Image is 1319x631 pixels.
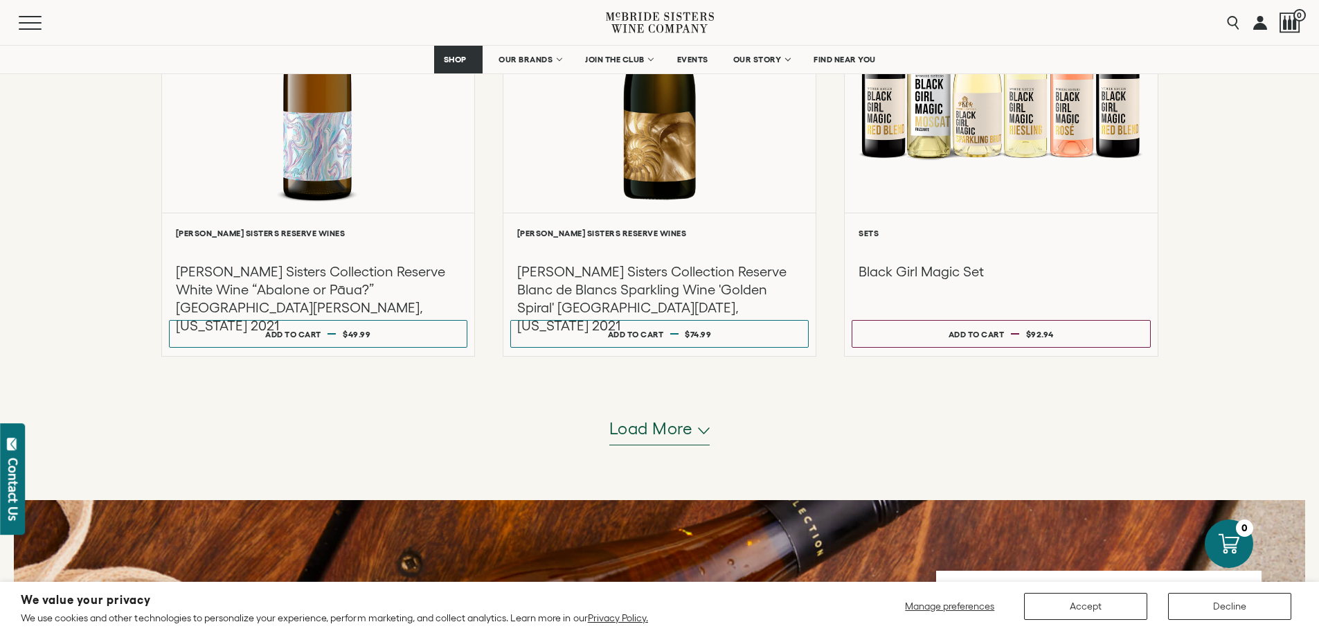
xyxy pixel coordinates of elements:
[677,55,708,64] span: EVENTS
[905,601,994,612] span: Manage preferences
[949,324,1005,344] div: Add to cart
[265,324,321,344] div: Add to cart
[517,229,802,238] h6: [PERSON_NAME] Sisters Reserve Wines
[588,612,648,623] a: Privacy Policy.
[443,55,467,64] span: SHOP
[668,46,717,73] a: EVENTS
[510,320,809,348] button: Add to cart $74.99
[434,46,483,73] a: SHOP
[576,46,661,73] a: JOIN THE CLUB
[897,593,1003,620] button: Manage preferences
[805,46,885,73] a: FIND NEAR YOU
[21,594,648,606] h2: We value your privacy
[176,263,460,335] h3: [PERSON_NAME] Sisters Collection Reserve White Wine “Abalone or Pāua?” [GEOGRAPHIC_DATA][PERSON_N...
[852,320,1150,348] button: Add to cart $92.94
[609,417,693,441] span: Load more
[169,320,467,348] button: Add to cart $49.99
[19,16,69,30] button: Mobile Menu Trigger
[1168,593,1291,620] button: Decline
[1024,593,1147,620] button: Accept
[608,324,664,344] div: Add to cart
[585,55,645,64] span: JOIN THE CLUB
[859,263,1143,281] h3: Black Girl Magic Set
[685,330,711,339] span: $74.99
[517,263,802,335] h3: [PERSON_NAME] Sisters Collection Reserve Blanc de Blancs Sparkling Wine 'Golden Spiral' [GEOGRAPH...
[1293,9,1306,21] span: 0
[6,458,20,521] div: Contact Us
[21,612,648,624] p: We use cookies and other technologies to personalize your experience, perform marketing, and coll...
[733,55,782,64] span: OUR STORY
[499,55,553,64] span: OUR BRANDS
[1236,519,1253,537] div: 0
[343,330,370,339] span: $49.99
[814,55,876,64] span: FIND NEAR YOU
[609,412,710,445] button: Load more
[859,229,1143,238] h6: Sets
[176,229,460,238] h6: [PERSON_NAME] Sisters Reserve Wines
[490,46,569,73] a: OUR BRANDS
[1026,330,1054,339] span: $92.94
[724,46,798,73] a: OUR STORY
